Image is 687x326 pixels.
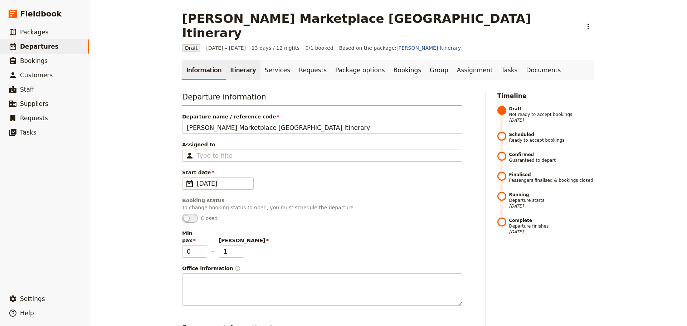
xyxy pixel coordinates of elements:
span: ​ [235,266,240,271]
h2: Timeline [497,92,595,100]
strong: Finalised [509,172,595,177]
span: [DATE] [197,179,249,188]
span: Passengers finalised & bookings closed [509,172,595,183]
a: Documents [522,60,565,80]
strong: Scheduled [509,132,595,137]
a: Tasks [497,60,522,80]
a: Information [182,60,226,80]
span: 0/1 booked [305,44,333,52]
span: [DATE] [509,203,595,209]
strong: Draft [509,106,595,112]
h1: [PERSON_NAME] Marketplace [GEOGRAPHIC_DATA] Itinerary [182,11,578,40]
span: Requests [20,115,48,122]
input: [PERSON_NAME] [219,245,244,258]
span: Not ready to accept bookings [509,106,595,123]
span: Assigned to [182,141,462,148]
a: Group [425,60,453,80]
span: Fieldbook [20,9,62,19]
input: Assigned to [197,151,232,160]
a: Requests [294,60,331,80]
input: Min pax [182,245,207,258]
span: Departures [20,43,59,50]
span: [DATE] [509,117,595,123]
strong: Complete [509,218,595,223]
strong: Running [509,192,595,198]
span: Guaranteed to depart [509,152,595,163]
span: Help [20,310,34,317]
span: 13 days / 12 nights [252,44,300,52]
span: Bookings [20,57,48,64]
a: Assignment [453,60,497,80]
span: [DATE] – [DATE] [206,44,246,52]
a: Services [260,60,295,80]
a: [PERSON_NAME] Itinerary [396,45,461,51]
span: Closed [201,215,218,222]
span: Start date [182,169,462,176]
p: To change booking status to open, you must schedule the departure [182,204,462,211]
textarea: Office information​ [182,273,462,306]
span: Based on the package: [339,44,461,52]
h3: Departure information [182,92,462,106]
a: Package options [331,60,389,80]
span: Min pax [182,230,207,244]
span: Settings [20,295,45,302]
span: [DATE] [509,229,595,235]
span: [PERSON_NAME] [219,237,244,244]
a: Itinerary [226,60,260,80]
span: Suppliers [20,100,48,107]
input: Departure name / reference code [182,122,462,134]
button: Actions [582,20,594,33]
span: Ready to accept bookings [509,132,595,143]
a: Bookings [389,60,425,80]
strong: Confirmed [509,152,595,157]
span: Customers [20,72,53,79]
span: Tasks [20,129,36,136]
span: Departure name / reference code [182,113,462,120]
div: Booking status [182,197,462,204]
span: ​ [185,179,194,188]
span: Office information [182,265,462,272]
span: Draft [182,44,200,52]
span: Staff [20,86,34,93]
span: Packages [20,29,48,36]
span: – [211,247,215,258]
span: Departure finishes [509,218,595,235]
span: Departure starts [509,192,595,209]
